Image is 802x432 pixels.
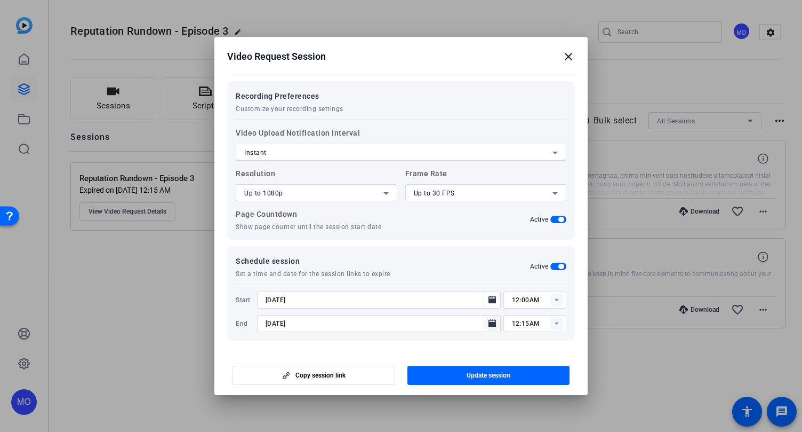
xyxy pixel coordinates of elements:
[236,105,343,113] span: Customize your recording settings
[232,366,395,385] button: Copy session link
[236,223,397,231] p: Show page counter until the session start date
[266,294,482,307] input: Choose start date
[236,255,390,268] span: Schedule session
[530,215,549,224] h2: Active
[467,371,510,380] span: Update session
[244,149,267,156] span: Instant
[236,319,254,328] span: End
[266,317,482,330] input: Choose expiration date
[236,270,390,278] span: Set a time and date for the session links to expire
[414,190,455,197] span: Up to 30 FPS
[236,90,343,103] span: Recording Preferences
[236,208,397,221] p: Page Countdown
[562,50,575,63] mat-icon: close
[405,167,567,201] label: Frame Rate
[407,366,570,385] button: Update session
[512,294,566,307] input: Time
[295,371,346,380] span: Copy session link
[227,50,575,63] div: Video Request Session
[512,317,566,330] input: Time
[236,167,397,201] label: Resolution
[236,296,254,304] span: Start
[244,190,283,197] span: Up to 1080p
[484,315,501,332] button: Open calendar
[484,292,501,309] button: Open calendar
[530,262,549,271] h2: Active
[236,127,566,161] label: Video Upload Notification Interval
